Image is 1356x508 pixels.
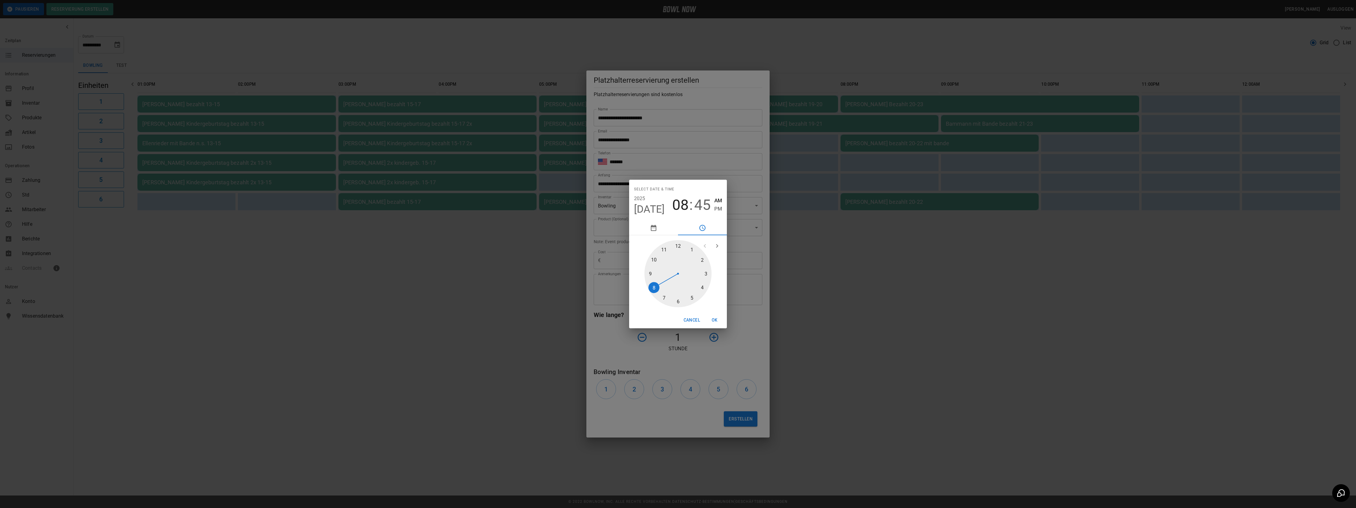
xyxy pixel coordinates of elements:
[714,205,722,213] button: PM
[672,196,689,214] button: 08
[694,196,711,214] button: 45
[705,315,724,326] button: OK
[714,196,722,205] button: AM
[629,221,678,235] button: pick date
[634,194,645,203] button: 2025
[681,315,702,326] button: Cancel
[689,196,693,214] span: :
[711,240,723,252] button: open next view
[678,221,727,235] button: pick time
[634,185,674,194] span: Select date & time
[634,203,665,216] button: [DATE]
